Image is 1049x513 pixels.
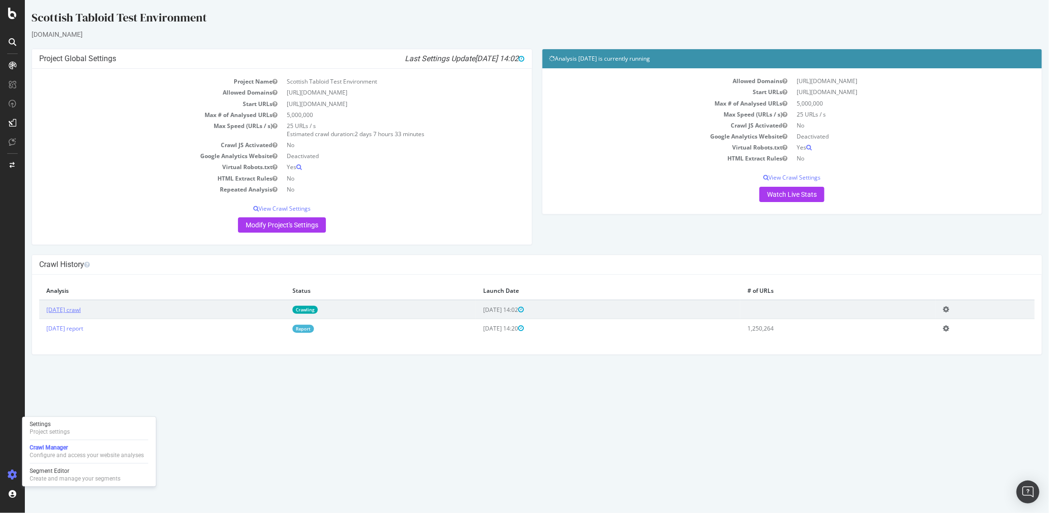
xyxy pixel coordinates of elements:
[14,173,257,184] td: HTML Extract Rules
[767,131,1010,142] td: Deactivated
[257,150,500,161] td: Deactivated
[7,10,1017,30] div: Scottish Tabloid Test Environment
[767,142,1010,153] td: Yes
[525,131,768,142] td: Google Analytics Website
[260,282,451,300] th: Status
[525,86,768,97] td: Start URLs
[767,153,1010,164] td: No
[30,428,70,436] div: Project settings
[715,282,911,300] th: # of URLs
[257,76,500,87] td: Scottish Tabloid Test Environment
[257,161,500,172] td: Yes
[26,443,152,460] a: Crawl ManagerConfigure and access your website analyses
[735,187,800,202] a: Watch Live Stats
[268,325,289,333] a: Report
[30,452,144,460] div: Configure and access your website analyses
[14,54,500,64] h4: Project Global Settings
[30,475,120,483] div: Create and manage your segments
[257,184,500,195] td: No
[525,142,768,153] td: Virtual Robots.txt
[257,139,500,150] td: No
[525,75,768,86] td: Allowed Domains
[458,306,499,314] span: [DATE] 14:02
[458,324,499,332] span: [DATE] 14:20
[257,87,500,98] td: [URL][DOMAIN_NAME]
[525,54,1010,64] h4: Analysis [DATE] is currently running
[7,30,1017,39] div: [DOMAIN_NAME]
[30,421,70,428] div: Settings
[525,153,768,164] td: HTML Extract Rules
[525,120,768,131] td: Crawl JS Activated
[257,120,500,139] td: 25 URLs / s Estimated crawl duration:
[14,120,257,139] td: Max Speed (URLs / s)
[257,98,500,109] td: [URL][DOMAIN_NAME]
[14,184,257,195] td: Repeated Analysis
[14,139,257,150] td: Crawl JS Activated
[451,54,500,63] span: [DATE] 14:02
[257,173,500,184] td: No
[26,467,152,484] a: Segment EditorCreate and manage your segments
[26,420,152,437] a: SettingsProject settings
[715,319,911,338] td: 1,250,264
[14,150,257,161] td: Google Analytics Website
[14,98,257,109] td: Start URLs
[14,260,1010,269] h4: Crawl History
[380,54,500,64] i: Last Settings Update
[30,444,144,452] div: Crawl Manager
[767,109,1010,120] td: 25 URLs / s
[767,98,1010,109] td: 5,000,000
[451,282,715,300] th: Launch Date
[14,109,257,120] td: Max # of Analysed URLs
[767,120,1010,131] td: No
[14,161,257,172] td: Virtual Robots.txt
[14,87,257,98] td: Allowed Domains
[767,75,1010,86] td: [URL][DOMAIN_NAME]
[767,86,1010,97] td: [URL][DOMAIN_NAME]
[22,306,56,314] a: [DATE] crawl
[525,173,1010,182] p: View Crawl Settings
[213,217,301,233] a: Modify Project's Settings
[1017,481,1039,503] div: Open Intercom Messenger
[525,109,768,120] td: Max Speed (URLs / s)
[30,468,120,475] div: Segment Editor
[330,130,400,138] span: 2 days 7 hours 33 minutes
[525,98,768,109] td: Max # of Analysed URLs
[268,306,293,314] a: Crawling
[22,324,58,332] a: [DATE] report
[14,76,257,87] td: Project Name
[257,109,500,120] td: 5,000,000
[14,282,260,300] th: Analysis
[14,204,500,213] p: View Crawl Settings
